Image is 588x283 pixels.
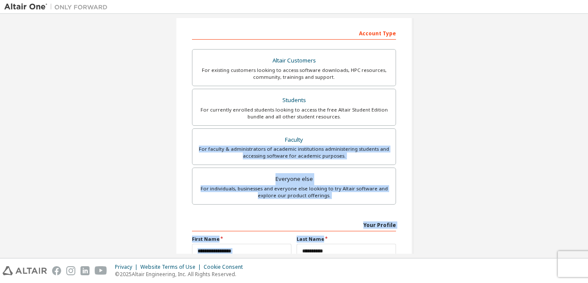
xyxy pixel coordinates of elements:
[140,264,204,271] div: Website Terms of Use
[192,218,396,231] div: Your Profile
[95,266,107,275] img: youtube.svg
[115,271,248,278] p: © 2025 Altair Engineering, Inc. All Rights Reserved.
[198,185,390,199] div: For individuals, businesses and everyone else looking to try Altair software and explore our prod...
[3,266,47,275] img: altair_logo.svg
[192,236,291,243] label: First Name
[198,94,390,106] div: Students
[204,264,248,271] div: Cookie Consent
[198,55,390,67] div: Altair Customers
[52,266,61,275] img: facebook.svg
[198,173,390,185] div: Everyone else
[198,106,390,120] div: For currently enrolled students looking to access the free Altair Student Edition bundle and all ...
[66,266,75,275] img: instagram.svg
[198,67,390,81] div: For existing customers looking to access software downloads, HPC resources, community, trainings ...
[192,26,396,40] div: Account Type
[115,264,140,271] div: Privacy
[4,3,112,11] img: Altair One
[297,236,396,243] label: Last Name
[198,146,390,159] div: For faculty & administrators of academic institutions administering students and accessing softwa...
[80,266,90,275] img: linkedin.svg
[198,134,390,146] div: Faculty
